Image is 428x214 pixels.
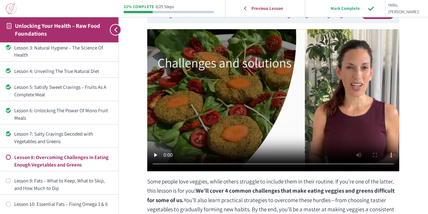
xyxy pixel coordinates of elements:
a: Completed Lesson 6: Unlocking The Power Of Mono Fruit Meals [6,107,112,121]
a: Completed Lesson 7: Salty Cravings Decoded with Vegetables and Greens [6,130,112,145]
div: Completed [6,131,11,136]
a: Previous Lesson [227,1,303,15]
a: Not started Lesson 8: Overcoming Challenges in Eating Enough Vegetables and Greens [6,154,112,168]
div: Completed [6,45,11,50]
a: Not started Lesson 9: Fats – What to Keep, What to Skip, and How Much to Dip [6,177,112,192]
div: Lesson 9: Fats – What to Keep, What to Skip, and How Much to Dip [14,177,112,192]
div: Lesson 6: Unlocking The Power Of Mono Fruit Meals [14,107,112,121]
div: Completed [6,84,11,90]
button: Toggle sidebar navigation [106,17,118,42]
div: Lesson 8: Overcoming Challenges in Eating Enough Vegetables and Greens [14,154,112,168]
div: Lesson 4: Unveiling The True Natural Diet [14,67,112,75]
a: Completed Lesson 5: Satisfy Sweet Cravings – Fruits As A Complete Meal [6,83,112,98]
a: Completed Lesson 4: Unveiling The True Natural Diet [6,67,112,75]
div: Not started [6,178,11,183]
div: Not started [6,155,11,160]
div: Lesson 7: Salty Cravings Decoded with Vegetables and Greens [14,130,112,145]
a: Unlocking Your Health – Raw Food Foundations [15,22,100,37]
div: Completed [6,108,11,113]
input: Mark Complete [313,1,378,15]
a: Unlocking Your Health – Raw Food Foundations [153,13,243,19]
div: 32% Complete [123,5,154,9]
span: Previous Lesson [247,6,287,11]
div: Completed [6,68,11,73]
strong: We’ll cover 4 common challenges that make eating veggies and greens difficult for some of us. [147,187,395,203]
div: Lesson 5: Satisfy Sweet Cravings – Fruits As A Complete Meal [14,83,112,98]
span: Hello, [PERSON_NAME]! [388,2,420,16]
a: Completed Lesson 3: Natural Hygiene – The Science Of Health [6,44,112,59]
div: Lesson 3: Natural Hygiene – The Science Of Health [14,44,112,59]
div: Not started [6,201,11,207]
div: 8/25 Steps [156,5,174,9]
